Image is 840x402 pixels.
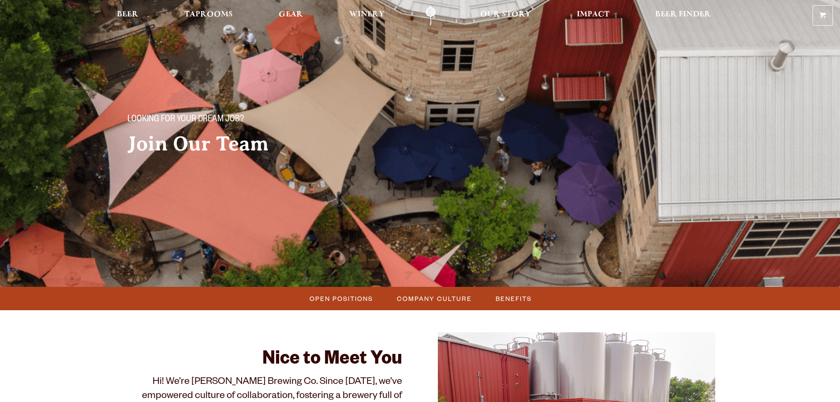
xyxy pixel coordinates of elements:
a: Taprooms [179,6,239,26]
span: Company Culture [397,292,472,305]
span: Impact [577,11,609,18]
a: Gear [273,6,309,26]
a: Odell Home [414,6,447,26]
span: Our Story [480,11,531,18]
a: Open Positions [304,292,377,305]
h2: Join Our Team [127,133,403,155]
span: Benefits [496,292,532,305]
span: Beer [117,11,138,18]
span: Gear [279,11,303,18]
span: Open Positions [310,292,373,305]
a: Benefits [490,292,536,305]
span: Looking for your dream job? [127,114,244,126]
a: Winery [343,6,390,26]
span: Winery [349,11,385,18]
a: Impact [571,6,615,26]
h2: Nice to Meet You [125,350,403,371]
span: Taprooms [184,11,233,18]
span: Beer Finder [655,11,711,18]
a: Beer Finder [650,6,717,26]
a: Beer [111,6,144,26]
a: Our Story [474,6,537,26]
a: Company Culture [392,292,476,305]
